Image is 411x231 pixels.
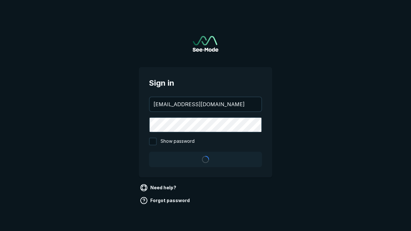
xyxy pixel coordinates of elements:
img: See-Mode Logo [193,36,218,52]
span: Sign in [149,77,262,89]
span: Show password [161,138,195,145]
a: Go to sign in [193,36,218,52]
a: Forgot password [139,195,192,206]
a: Need help? [139,183,179,193]
input: your@email.com [150,97,261,111]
